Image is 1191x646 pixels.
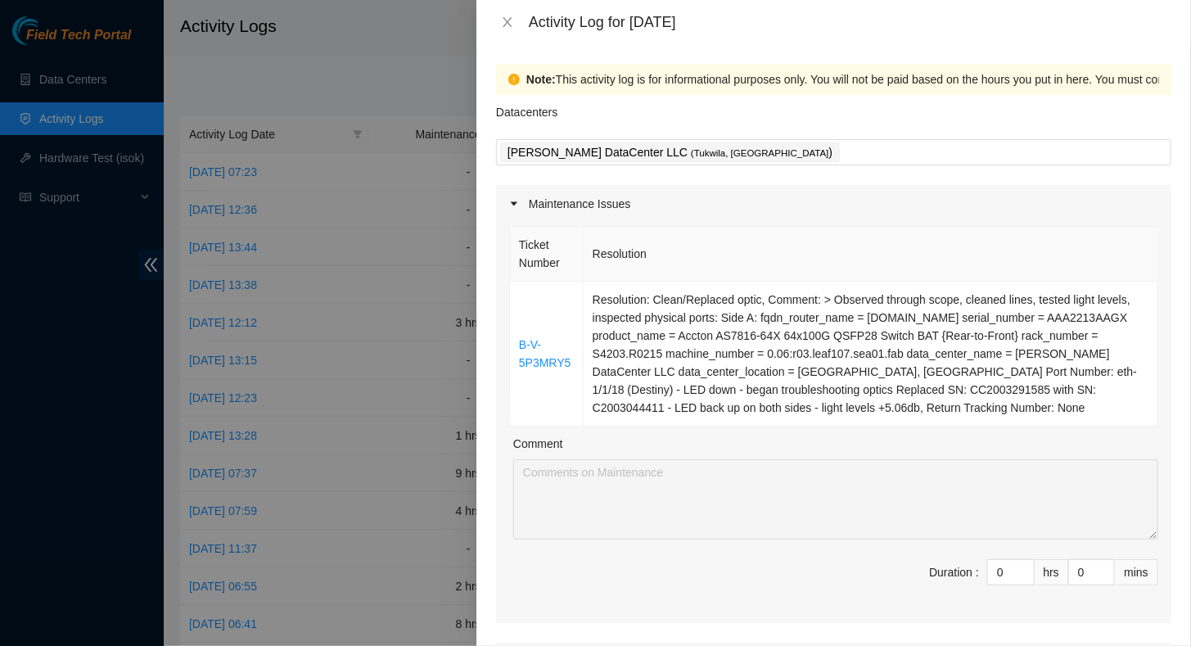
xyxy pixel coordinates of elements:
strong: Note: [526,70,556,88]
div: Maintenance Issues [496,185,1171,223]
label: Comment [513,435,563,453]
div: hrs [1035,559,1069,585]
span: close [501,16,514,29]
div: Activity Log for [DATE] [529,13,1171,31]
td: Resolution: Clean/Replaced optic, Comment: > Observed through scope, cleaned lines, tested light ... [584,282,1158,427]
p: [PERSON_NAME] DataCenter LLC ) [508,143,832,162]
p: Datacenters [496,95,557,121]
div: Duration : [929,563,979,581]
div: mins [1115,559,1158,585]
span: ( Tukwila, [GEOGRAPHIC_DATA] [691,148,829,158]
span: exclamation-circle [508,74,520,85]
th: Resolution [584,227,1158,282]
th: Ticket Number [510,227,584,282]
button: Close [496,15,519,30]
span: caret-right [509,199,519,209]
a: B-V-5P3MRY5 [519,338,571,369]
textarea: Comment [513,459,1158,540]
